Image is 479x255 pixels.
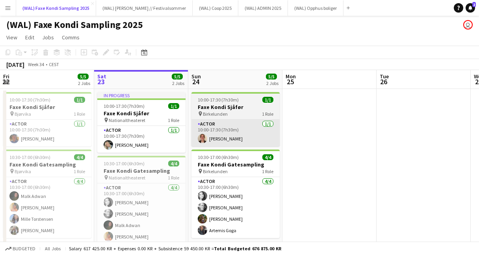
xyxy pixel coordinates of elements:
[172,80,184,86] div: 2 Jobs
[3,150,91,238] app-job-card: 10:30-17:00 (6h30m)4/4Faxe Kondi Gatesampling Bjørvika1 RoleActor4/410:30-17:00 (6h30m)Malk Adwan...
[74,97,85,103] span: 1/1
[59,32,83,42] a: Comms
[214,246,281,251] span: Total Budgeted 676 875.00 KR
[238,0,288,16] button: (WAL) ADMIN 2025
[96,77,106,86] span: 23
[9,154,50,160] span: 10:30-17:00 (6h30m)
[466,3,475,13] a: 2
[168,117,179,123] span: 1 Role
[96,0,193,16] button: (WAL) [PERSON_NAME] // Festivalsommer
[191,161,280,168] h3: Faxe Kondi Gatesampling
[191,103,280,111] h3: Faxe Kondi Sjåfør
[15,111,31,117] span: Bjørvika
[2,77,9,86] span: 22
[203,168,228,174] span: Birkelunden
[3,103,91,111] h3: Faxe Kondi Sjåfør
[262,154,273,160] span: 4/4
[49,61,59,67] div: CEST
[97,126,186,153] app-card-role: Actor1/110:00-17:30 (7h30m)[PERSON_NAME]
[284,77,296,86] span: 25
[78,80,90,86] div: 2 Jobs
[97,92,186,98] div: In progress
[74,111,85,117] span: 1 Role
[3,92,91,146] app-job-card: 10:00-17:30 (7h30m)1/1Faxe Kondi Sjåfør Bjørvika1 RoleActor1/110:00-17:30 (7h30m)[PERSON_NAME]
[266,74,277,79] span: 5/5
[6,61,24,68] div: [DATE]
[191,177,280,238] app-card-role: Actor4/410:30-17:00 (6h30m)[PERSON_NAME][PERSON_NAME][PERSON_NAME]Artemis Goga
[262,168,273,174] span: 1 Role
[3,161,91,168] h3: Faxe Kondi Gatesampling
[191,150,280,238] app-job-card: 10:30-17:00 (6h30m)4/4Faxe Kondi Gatesampling Birkelunden1 RoleActor4/410:30-17:00 (6h30m)[PERSON...
[3,177,91,238] app-card-role: Actor4/410:30-17:00 (6h30m)Malk Adwan[PERSON_NAME]Mille Torstensen[PERSON_NAME]
[109,175,145,181] span: Nationaltheateret
[6,19,143,31] h1: (WAL) Faxe Kondi Sampling 2025
[62,34,80,41] span: Comms
[262,97,273,103] span: 1/1
[25,34,34,41] span: Edit
[74,168,85,174] span: 1 Role
[42,34,54,41] span: Jobs
[266,80,278,86] div: 2 Jobs
[78,74,89,79] span: 5/5
[26,61,46,67] span: Week 34
[104,161,145,166] span: 10:30-17:00 (6h30m)
[472,2,476,7] span: 2
[97,183,186,244] app-card-role: Actor4/410:30-17:00 (6h30m)[PERSON_NAME][PERSON_NAME]Malk Adwan[PERSON_NAME]
[191,120,280,146] app-card-role: Actor1/110:00-17:30 (7h30m)[PERSON_NAME]
[262,111,273,117] span: 1 Role
[172,74,183,79] span: 5/5
[109,117,145,123] span: Nationaltheateret
[203,111,228,117] span: Birkelunden
[191,73,201,80] span: Sun
[380,73,389,80] span: Tue
[3,120,91,146] app-card-role: Actor1/110:00-17:30 (7h30m)[PERSON_NAME]
[97,167,186,174] h3: Faxe Kondi Gatesampling
[379,77,389,86] span: 26
[193,0,238,16] button: (WAL) Coop 2025
[4,244,37,253] button: Budgeted
[104,103,145,109] span: 10:00-17:30 (7h30m)
[198,97,239,103] span: 10:00-17:30 (7h30m)
[13,246,35,251] span: Budgeted
[3,32,20,42] a: View
[190,77,201,86] span: 24
[198,154,239,160] span: 10:30-17:00 (6h30m)
[15,168,31,174] span: Bjørvika
[97,110,186,117] h3: Faxe Kondi Sjåfør
[9,97,50,103] span: 10:00-17:30 (7h30m)
[168,175,179,181] span: 1 Role
[43,246,62,251] span: All jobs
[16,0,96,16] button: (WAL) Faxe Kondi Sampling 2025
[6,34,17,41] span: View
[22,32,37,42] a: Edit
[97,92,186,153] app-job-card: In progress10:00-17:30 (7h30m)1/1Faxe Kondi Sjåfør Nationaltheateret1 RoleActor1/110:00-17:30 (7h...
[74,154,85,160] span: 4/4
[288,0,343,16] button: (WAL) Opphus boliger
[168,161,179,166] span: 4/4
[286,73,296,80] span: Mon
[39,32,57,42] a: Jobs
[97,156,186,244] app-job-card: 10:30-17:00 (6h30m)4/4Faxe Kondi Gatesampling Nationaltheateret1 RoleActor4/410:30-17:00 (6h30m)[...
[97,73,106,80] span: Sat
[168,103,179,109] span: 1/1
[191,92,280,146] app-job-card: 10:00-17:30 (7h30m)1/1Faxe Kondi Sjåfør Birkelunden1 RoleActor1/110:00-17:30 (7h30m)[PERSON_NAME]
[463,20,473,30] app-user-avatar: Fredrik Næss
[3,73,9,80] span: Fri
[69,246,281,251] div: Salary 617 425.00 KR + Expenses 0.00 KR + Subsistence 59 450.00 KR =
